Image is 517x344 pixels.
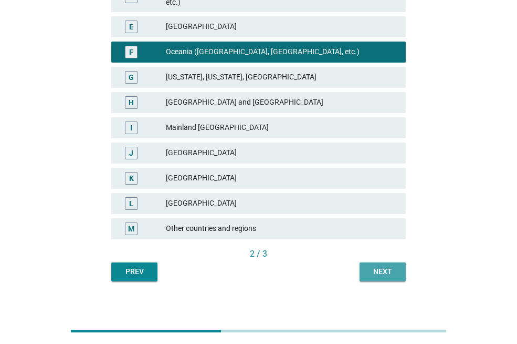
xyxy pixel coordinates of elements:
[166,21,397,33] div: [GEOGRAPHIC_DATA]
[129,72,134,83] div: G
[129,173,134,184] div: K
[166,122,397,134] div: Mainland [GEOGRAPHIC_DATA]
[166,46,397,58] div: Oceania ([GEOGRAPHIC_DATA], [GEOGRAPHIC_DATA], etc.)
[129,97,134,108] div: H
[166,147,397,159] div: [GEOGRAPHIC_DATA]
[129,198,133,209] div: L
[166,96,397,109] div: [GEOGRAPHIC_DATA] and [GEOGRAPHIC_DATA]
[129,21,133,32] div: E
[120,266,149,277] div: Prev
[129,46,133,57] div: F
[360,262,406,281] button: Next
[166,197,397,210] div: [GEOGRAPHIC_DATA]
[166,172,397,185] div: [GEOGRAPHIC_DATA]
[130,122,132,133] div: I
[166,71,397,84] div: [US_STATE], [US_STATE], [GEOGRAPHIC_DATA]
[111,248,406,260] div: 2 / 3
[129,147,133,158] div: J
[166,222,397,235] div: Other countries and regions
[368,266,397,277] div: Next
[128,223,134,234] div: M
[111,262,157,281] button: Prev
